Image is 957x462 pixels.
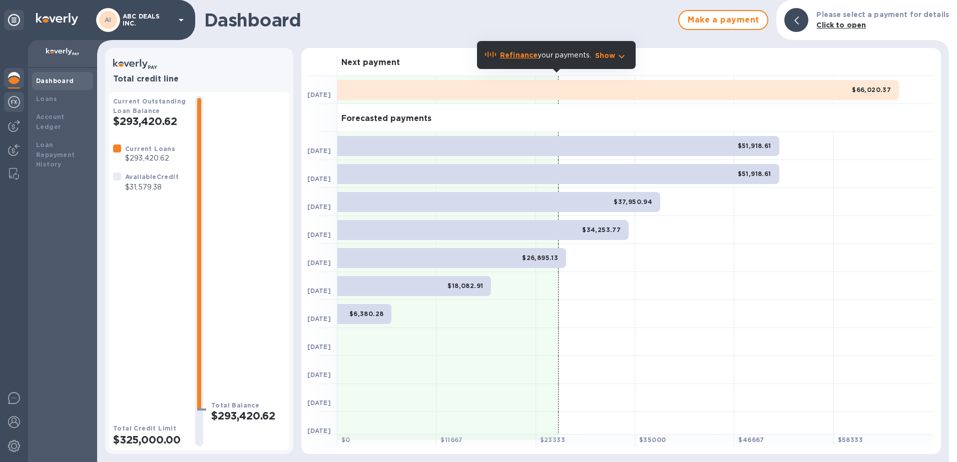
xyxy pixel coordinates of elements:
h2: $293,420.62 [113,115,187,127]
b: Loans [36,95,57,102]
span: Make a payment [687,14,759,26]
b: $66,020.37 [852,86,891,93]
p: ABC DEALS INC. [123,13,173,27]
p: Show [595,50,616,60]
b: Current Loans [125,145,175,152]
b: Please select a payment for details [816,10,949,18]
b: $51,918.61 [738,142,771,149]
b: $6,380.28 [349,310,384,317]
b: [DATE] [307,91,331,98]
button: Make a payment [678,10,768,30]
b: [DATE] [307,315,331,322]
img: Logo [36,13,78,25]
b: $37,950.94 [614,198,652,205]
b: Total Credit Limit [113,424,176,432]
b: $18,082.91 [447,282,483,289]
button: Show [595,50,628,60]
b: [DATE] [307,203,331,210]
h3: Forecasted payments [341,114,431,123]
b: $26,895.13 [522,254,558,261]
b: Click to open [816,21,866,29]
b: AI [105,16,112,23]
h1: Dashboard [204,9,673,30]
div: Unpin categories [4,10,24,30]
b: [DATE] [307,259,331,266]
b: [DATE] [307,371,331,378]
h3: Next payment [341,58,400,67]
p: your payments. [500,50,591,60]
b: $51,918.61 [738,170,771,177]
b: Dashboard [36,77,74,84]
b: Loan Repayment History [36,141,75,168]
h2: $325,000.00 [113,433,187,446]
b: [DATE] [307,427,331,434]
b: [DATE] [307,287,331,294]
p: $31,579.38 [125,182,179,192]
b: Account Ledger [36,113,65,130]
img: Foreign exchange [8,96,20,108]
b: $ 46667 [738,436,764,443]
b: [DATE] [307,147,331,154]
h2: $293,420.62 [211,409,285,422]
b: Refinance [500,51,538,59]
b: $ 35000 [639,436,666,443]
b: $ 58333 [838,436,863,443]
h3: Total credit line [113,74,285,84]
b: Total Balance [211,401,259,409]
b: [DATE] [307,231,331,238]
p: $293,420.62 [125,153,175,163]
b: [DATE] [307,399,331,406]
b: Current Outstanding Loan Balance [113,97,186,114]
b: Available Credit [125,173,179,180]
b: [DATE] [307,343,331,350]
b: [DATE] [307,175,331,182]
b: $34,253.77 [582,226,621,233]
